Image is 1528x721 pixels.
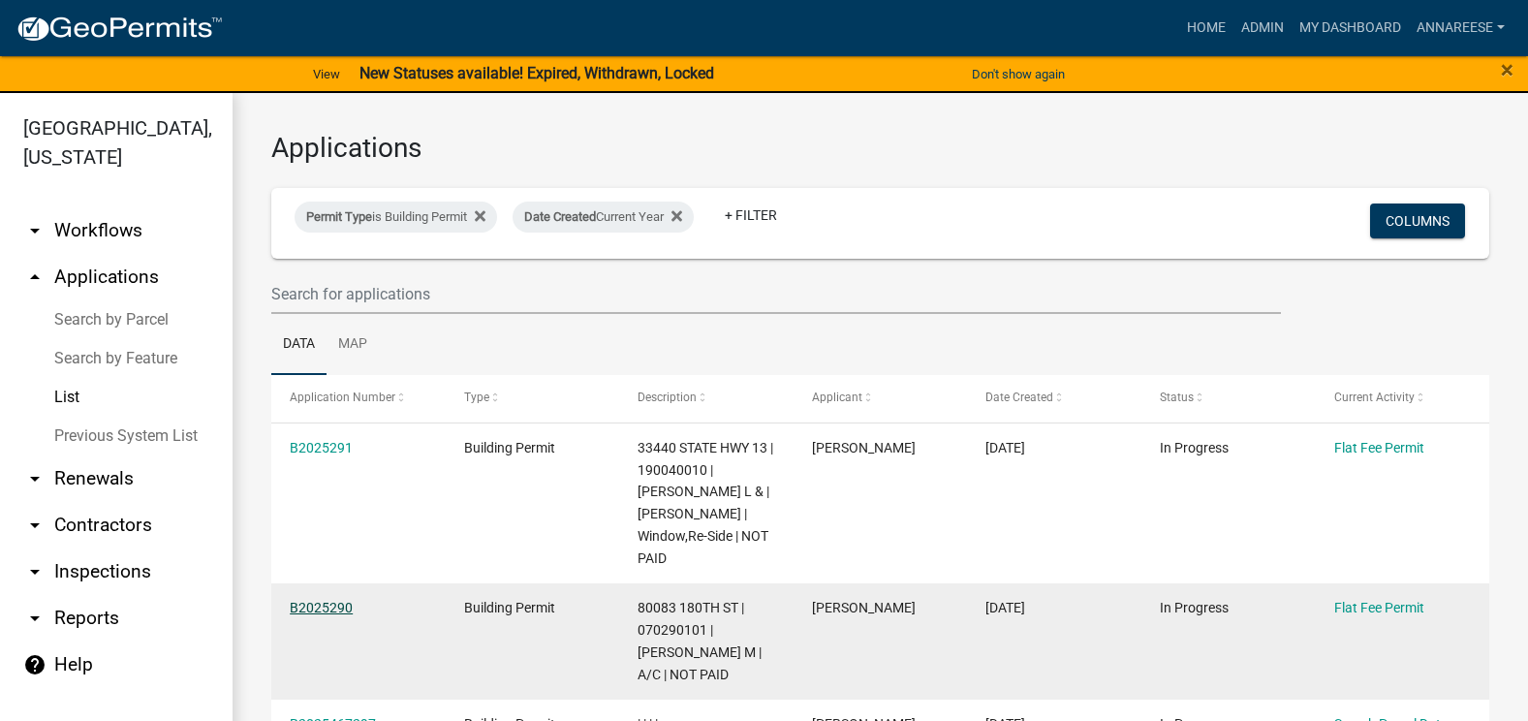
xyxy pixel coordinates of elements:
a: + Filter [709,198,793,233]
span: Date Created [985,391,1053,404]
span: Gina Gullickson [812,600,916,615]
a: Home [1179,10,1233,47]
span: Current Activity [1334,391,1415,404]
input: Search for applications [271,274,1281,314]
datatable-header-cell: Status [1141,375,1316,422]
button: Columns [1370,204,1465,238]
a: Data [271,314,327,376]
span: Application Number [290,391,395,404]
span: 33440 STATE HWY 13 | 190040010 | SCHLAAK,COLTON L & | ALYSSA J HAGEN | Window,Re-Side | NOT PAID [638,440,773,566]
h3: Applications [271,132,1489,165]
span: Building Permit [464,600,555,615]
span: In Progress [1160,600,1229,615]
strong: New Statuses available! Expired, Withdrawn, Locked [359,64,714,82]
datatable-header-cell: Description [619,375,794,422]
i: arrow_drop_down [23,607,47,630]
i: arrow_drop_down [23,560,47,583]
button: Don't show again [964,58,1073,90]
a: Flat Fee Permit [1334,600,1424,615]
span: In Progress [1160,440,1229,455]
a: Flat Fee Permit [1334,440,1424,455]
span: 08/22/2025 [985,440,1025,455]
span: Applicant [812,391,862,404]
datatable-header-cell: Type [446,375,620,422]
span: Description [638,391,697,404]
a: View [305,58,348,90]
datatable-header-cell: Current Activity [1315,375,1489,422]
i: arrow_drop_down [23,514,47,537]
span: Date Created [524,209,596,224]
a: annareese [1409,10,1512,47]
span: 08/21/2025 [985,600,1025,615]
span: Building Permit [464,440,555,455]
datatable-header-cell: Date Created [967,375,1141,422]
datatable-header-cell: Application Number [271,375,446,422]
i: arrow_drop_up [23,266,47,289]
a: My Dashboard [1292,10,1409,47]
datatable-header-cell: Applicant [794,375,968,422]
a: Admin [1233,10,1292,47]
span: Status [1160,391,1194,404]
span: Type [464,391,489,404]
i: arrow_drop_down [23,219,47,242]
a: B2025290 [290,600,353,615]
a: B2025291 [290,440,353,455]
div: is Building Permit [295,202,497,233]
a: Map [327,314,379,376]
span: Permit Type [306,209,372,224]
i: help [23,653,47,676]
div: Current Year [513,202,694,233]
button: Close [1501,58,1513,81]
span: × [1501,56,1513,83]
i: arrow_drop_down [23,467,47,490]
span: Colton Schlaak [812,440,916,455]
span: 80083 180TH ST | 070290101 | RAMOS,ROSIE M | A/C | NOT PAID [638,600,762,681]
